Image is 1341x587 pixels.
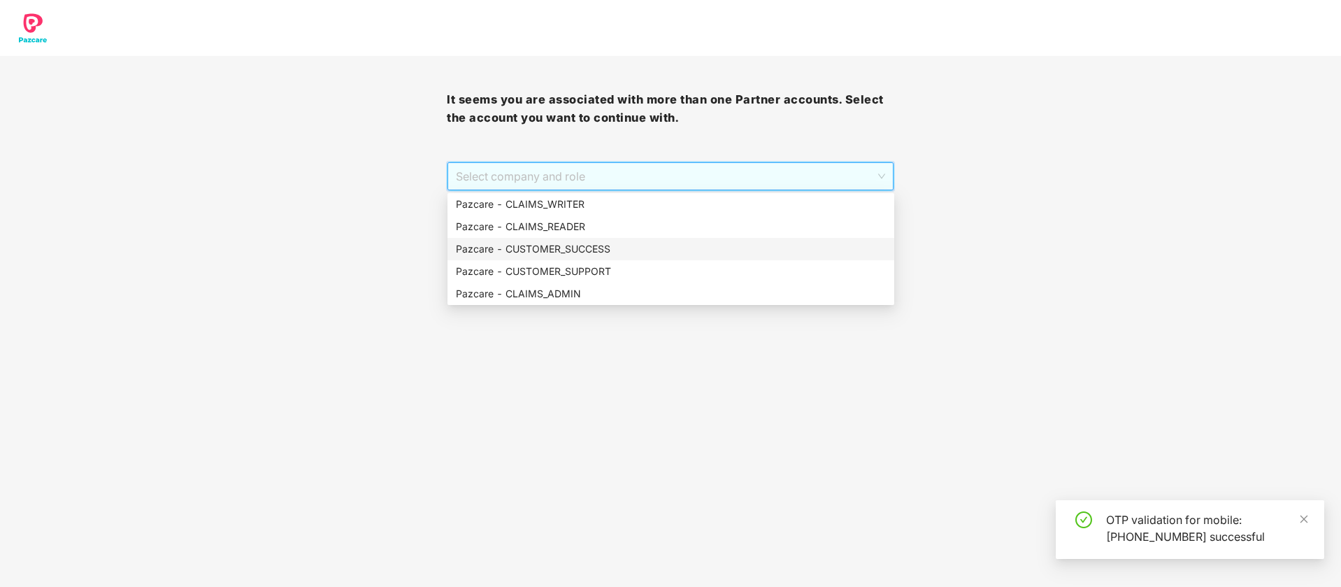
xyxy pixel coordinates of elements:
div: Pazcare - CUSTOMER_SUCCESS [447,238,894,260]
div: Pazcare - CLAIMS_ADMIN [447,283,894,305]
div: OTP validation for mobile: [PHONE_NUMBER] successful [1106,511,1307,545]
div: Pazcare - CLAIMS_READER [447,215,894,238]
div: Pazcare - CUSTOMER_SUPPORT [456,264,886,279]
div: Pazcare - CUSTOMER_SUPPORT [447,260,894,283]
div: Pazcare - CLAIMS_WRITER [447,193,894,215]
h3: It seems you are associated with more than one Partner accounts. Select the account you want to c... [447,91,894,127]
div: Pazcare - CUSTOMER_SUCCESS [456,241,886,257]
div: Pazcare - CLAIMS_ADMIN [456,286,886,302]
span: close [1299,514,1309,524]
div: Pazcare - CLAIMS_READER [456,219,886,234]
span: Select company and role [456,163,884,190]
div: Pazcare - CLAIMS_WRITER [456,197,886,212]
span: check-circle [1075,511,1092,528]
